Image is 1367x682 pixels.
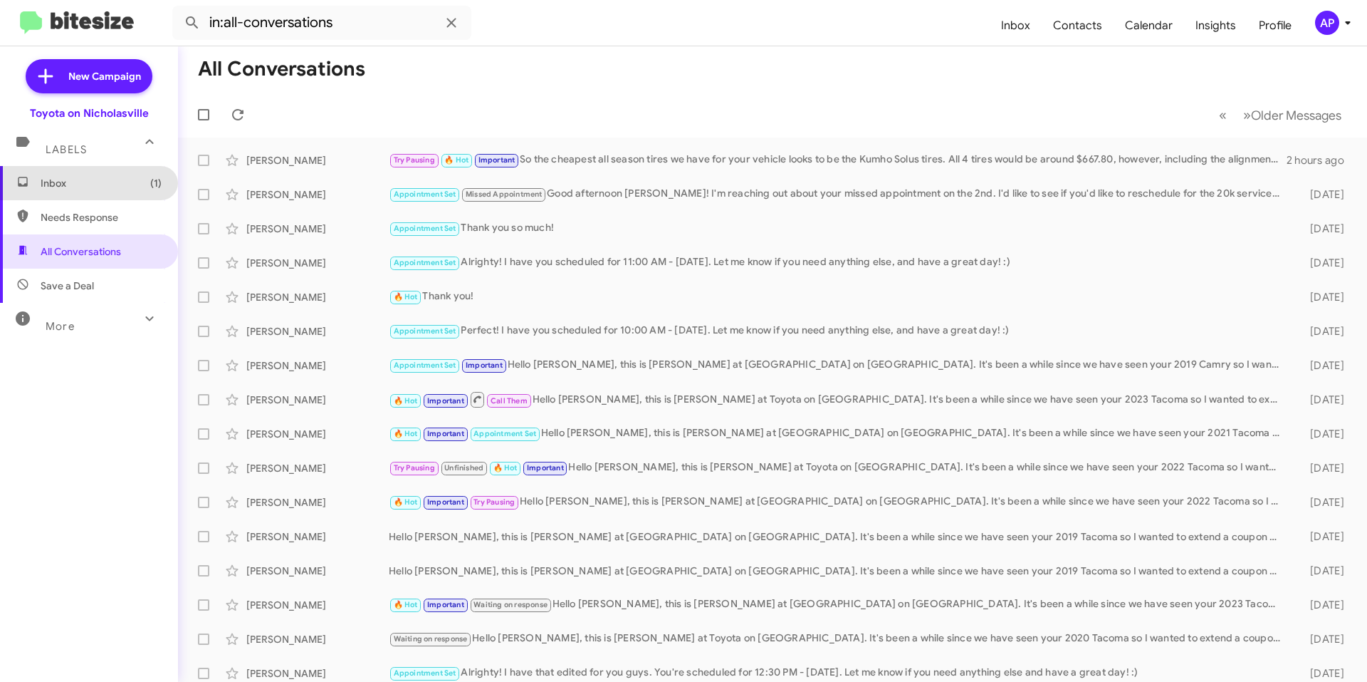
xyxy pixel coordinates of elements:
div: [PERSON_NAME] [246,598,389,612]
div: Alrighty! I have that edited for you guys. You're scheduled for 12:30 PM - [DATE]. Let me know if... [389,665,1287,681]
span: 🔥 Hot [394,497,418,507]
div: Hello [PERSON_NAME], this is [PERSON_NAME] at [GEOGRAPHIC_DATA] on [GEOGRAPHIC_DATA]. It's been a... [389,564,1287,578]
span: 🔥 Hot [394,292,418,301]
span: Save a Deal [41,279,94,293]
div: 2 hours ago [1287,153,1356,167]
span: Appointment Set [394,190,456,199]
div: Hello [PERSON_NAME], this is [PERSON_NAME] at Toyota on [GEOGRAPHIC_DATA]. It's been a while sinc... [389,460,1287,476]
div: [DATE] [1287,529,1356,544]
span: Call Them [491,396,528,405]
div: [DATE] [1287,222,1356,236]
div: [PERSON_NAME] [246,529,389,544]
span: New Campaign [68,69,141,83]
span: Missed Appointment [466,190,543,199]
span: « [1219,106,1227,124]
div: [PERSON_NAME] [246,222,389,236]
div: Hello [PERSON_NAME], this is [PERSON_NAME] at [GEOGRAPHIC_DATA] on [GEOGRAPHIC_DATA]. It's been a... [389,529,1287,544]
span: Try Pausing [394,155,435,165]
div: [PERSON_NAME] [246,495,389,510]
div: [DATE] [1287,393,1356,407]
div: [PERSON_NAME] [246,187,389,202]
div: Hello [PERSON_NAME], this is [PERSON_NAME] at [GEOGRAPHIC_DATA] on [GEOGRAPHIC_DATA]. It's been a... [389,494,1287,510]
span: Appointment Set [394,258,456,267]
span: Contacts [1042,5,1114,46]
span: Important [527,463,564,472]
span: Appointment Set [394,668,456,678]
button: AP [1303,11,1351,35]
span: Waiting on response [394,634,468,644]
span: (1) [150,176,162,190]
span: Important [466,361,503,370]
div: [DATE] [1287,427,1356,441]
div: [PERSON_NAME] [246,393,389,407]
div: [PERSON_NAME] [246,153,389,167]
div: [PERSON_NAME] [246,256,389,270]
span: Needs Response [41,210,162,224]
div: [DATE] [1287,666,1356,681]
div: [DATE] [1287,256,1356,270]
div: [PERSON_NAME] [246,324,389,339]
span: 🔥 Hot [394,396,418,405]
span: Important [427,497,464,507]
span: Labels [46,143,87,156]
div: So the cheapest all season tires we have for your vehicle looks to be the Kumho Solus tires. All ... [389,152,1287,168]
div: [PERSON_NAME] [246,632,389,646]
div: [PERSON_NAME] [246,666,389,681]
span: Important [478,155,515,165]
span: 🔥 Hot [394,429,418,438]
div: Hello [PERSON_NAME], this is [PERSON_NAME] at [GEOGRAPHIC_DATA] on [GEOGRAPHIC_DATA]. It's been a... [389,596,1287,613]
div: [DATE] [1287,461,1356,475]
span: Important [427,600,464,609]
span: Appointment Set [394,361,456,370]
button: Previous [1210,100,1235,130]
a: Insights [1184,5,1247,46]
div: [PERSON_NAME] [246,290,389,304]
span: Calendar [1114,5,1184,46]
span: More [46,320,75,333]
div: AP [1315,11,1339,35]
span: Inbox [41,176,162,190]
span: Important [427,396,464,405]
span: 🔥 Hot [394,600,418,609]
a: Profile [1247,5,1303,46]
div: Alrighty! I have you scheduled for 11:00 AM - [DATE]. Let me know if you need anything else, and ... [389,254,1287,271]
div: [DATE] [1287,495,1356,510]
div: Hello [PERSON_NAME], this is [PERSON_NAME] at Toyota on [GEOGRAPHIC_DATA]. It's been a while sinc... [389,631,1287,647]
span: Unfinished [444,463,483,472]
span: Try Pausing [473,497,515,507]
span: Appointment Set [394,224,456,233]
div: [DATE] [1287,358,1356,373]
span: Appointment Set [473,429,536,438]
span: Appointment Set [394,326,456,336]
span: Try Pausing [394,463,435,472]
div: Perfect! I have you scheduled for 10:00 AM - [DATE]. Let me know if you need anything else, and h... [389,323,1287,339]
nav: Page navigation example [1211,100,1350,130]
div: [DATE] [1287,324,1356,339]
a: Inbox [990,5,1042,46]
div: Good afternoon [PERSON_NAME]! I'm reaching out about your missed appointment on the 2nd. I'd like... [389,186,1287,202]
a: New Campaign [26,59,152,93]
span: Older Messages [1251,108,1341,123]
div: [PERSON_NAME] [246,461,389,475]
div: [DATE] [1287,598,1356,612]
span: » [1243,106,1251,124]
div: Toyota on Nicholasville [30,106,149,120]
span: 🔥 Hot [493,463,518,472]
div: [PERSON_NAME] [246,427,389,441]
div: Thank you so much! [389,220,1287,237]
h1: All Conversations [198,58,365,81]
div: [PERSON_NAME] [246,564,389,578]
span: Important [427,429,464,438]
div: [DATE] [1287,564,1356,578]
div: [DATE] [1287,187,1356,202]
span: All Conversations [41,244,121,259]
div: Thank you! [389,289,1287,305]
div: Hello [PERSON_NAME], this is [PERSON_NAME] at [GEOGRAPHIC_DATA] on [GEOGRAPHIC_DATA]. It's been a... [389,425,1287,442]
span: 🔥 Hot [444,155,468,165]
button: Next [1235,100,1350,130]
div: [DATE] [1287,290,1356,304]
span: Waiting on response [473,600,548,609]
